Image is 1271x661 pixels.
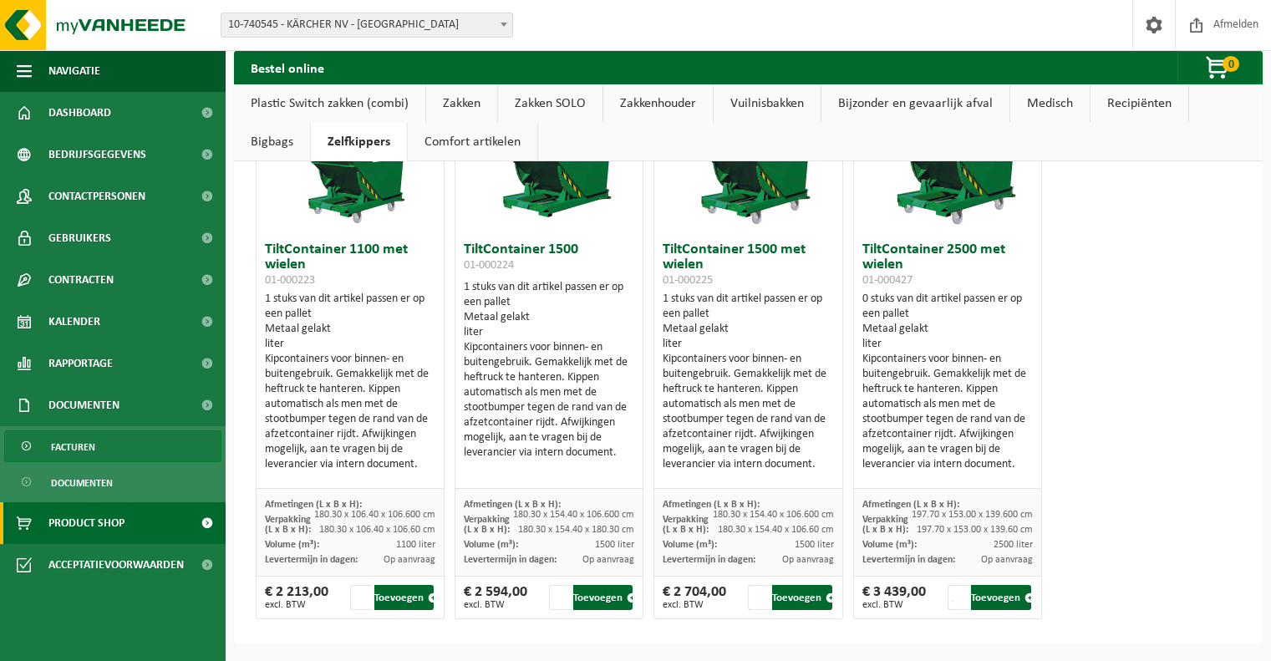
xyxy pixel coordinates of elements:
span: 10-740545 - KÄRCHER NV - WILRIJK [221,13,513,38]
span: Rapportage [48,343,113,384]
span: Kalender [48,301,100,343]
span: Documenten [51,467,113,499]
span: Afmetingen (L x B x H): [265,500,362,510]
span: 180.30 x 154.40 x 180.30 cm [518,525,634,535]
span: Bedrijfsgegevens [48,134,146,175]
span: Verpakking (L x B x H): [464,515,510,535]
a: Zelfkippers [311,123,407,161]
a: Zakken [426,84,497,123]
span: Navigatie [48,50,100,92]
span: 2500 liter [994,540,1033,550]
input: 1 [748,585,770,610]
h3: TiltContainer 1500 met wielen [663,242,833,287]
a: Zakkenhouder [603,84,713,123]
div: 1 stuks van dit artikel passen er op een pallet [265,292,435,472]
span: Levertermijn in dagen: [862,555,955,565]
span: Levertermijn in dagen: [464,555,557,565]
div: € 2 704,00 [663,585,726,610]
h3: TiltContainer 2500 met wielen [862,242,1033,287]
span: Op aanvraag [981,555,1033,565]
input: 1 [948,585,970,610]
button: Toevoegen [374,585,434,610]
div: Metaal gelakt [265,322,435,337]
div: liter [663,337,833,352]
a: Documenten [4,466,221,498]
span: Facturen [51,431,95,463]
div: liter [862,337,1033,352]
span: Documenten [48,384,119,426]
button: Toevoegen [772,585,831,610]
button: 0 [1177,51,1261,84]
button: Toevoegen [971,585,1030,610]
span: Verpakking (L x B x H): [862,515,908,535]
div: 0 stuks van dit artikel passen er op een pallet [862,292,1033,472]
span: Levertermijn in dagen: [265,555,358,565]
span: Contracten [48,259,114,301]
span: Op aanvraag [582,555,634,565]
div: liter [464,325,634,340]
span: 180.30 x 106.40 x 106.60 cm [319,525,435,535]
span: Op aanvraag [782,555,834,565]
span: Product Shop [48,502,125,544]
span: 180.30 x 154.40 x 106.60 cm [718,525,834,535]
div: 1 stuks van dit artikel passen er op een pallet [464,280,634,460]
div: Kipcontainers voor binnen- en buitengebruik. Gemakkelijk met de heftruck te hanteren. Kippen auto... [862,352,1033,472]
span: 1100 liter [396,540,435,550]
div: 1 stuks van dit artikel passen er op een pallet [663,292,833,472]
div: € 2 594,00 [464,585,527,610]
a: Plastic Switch zakken (combi) [234,84,425,123]
div: € 2 213,00 [265,585,328,610]
a: Vuilnisbakken [714,84,821,123]
span: Verpakking (L x B x H): [265,515,311,535]
span: Contactpersonen [48,175,145,217]
span: 180.30 x 154.40 x 106.600 cm [513,510,634,520]
span: 1500 liter [795,540,834,550]
span: Afmetingen (L x B x H): [862,500,959,510]
span: excl. BTW [663,600,726,610]
span: Afmetingen (L x B x H): [663,500,760,510]
span: Volume (m³): [265,540,319,550]
div: € 3 439,00 [862,585,926,610]
button: Toevoegen [573,585,633,610]
h3: TiltContainer 1500 [464,242,634,276]
span: Gebruikers [48,217,111,259]
a: Recipiënten [1091,84,1188,123]
div: Kipcontainers voor binnen- en buitengebruik. Gemakkelijk met de heftruck te hanteren. Kippen auto... [464,340,634,460]
span: 01-000427 [862,274,913,287]
span: 0 [1223,56,1239,72]
a: Zakken SOLO [498,84,602,123]
input: 1 [350,585,373,610]
span: Volume (m³): [464,540,518,550]
span: Op aanvraag [384,555,435,565]
span: Levertermijn in dagen: [663,555,755,565]
span: 180.30 x 106.40 x 106.600 cm [314,510,435,520]
span: 180.30 x 154.40 x 106.600 cm [713,510,834,520]
a: Bijzonder en gevaarlijk afval [821,84,1009,123]
div: Metaal gelakt [464,310,634,325]
span: Verpakking (L x B x H): [663,515,709,535]
span: 10-740545 - KÄRCHER NV - WILRIJK [221,13,512,37]
span: Volume (m³): [663,540,717,550]
div: Kipcontainers voor binnen- en buitengebruik. Gemakkelijk met de heftruck te hanteren. Kippen auto... [265,352,435,472]
input: 1 [549,585,572,610]
span: Dashboard [48,92,111,134]
h3: TiltContainer 1100 met wielen [265,242,435,287]
div: Metaal gelakt [663,322,833,337]
a: Medisch [1010,84,1090,123]
span: 01-000224 [464,259,514,272]
span: 197.70 x 153.00 x 139.60 cm [917,525,1033,535]
span: Volume (m³): [862,540,917,550]
a: Facturen [4,430,221,462]
span: excl. BTW [265,600,328,610]
span: 1500 liter [595,540,634,550]
div: Kipcontainers voor binnen- en buitengebruik. Gemakkelijk met de heftruck te hanteren. Kippen auto... [663,352,833,472]
span: 197.70 x 153.00 x 139.600 cm [912,510,1033,520]
span: Afmetingen (L x B x H): [464,500,561,510]
span: 01-000225 [663,274,713,287]
div: Metaal gelakt [862,322,1033,337]
span: 01-000223 [265,274,315,287]
span: Acceptatievoorwaarden [48,544,184,586]
h2: Bestel online [234,51,341,84]
a: Bigbags [234,123,310,161]
span: excl. BTW [464,600,527,610]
